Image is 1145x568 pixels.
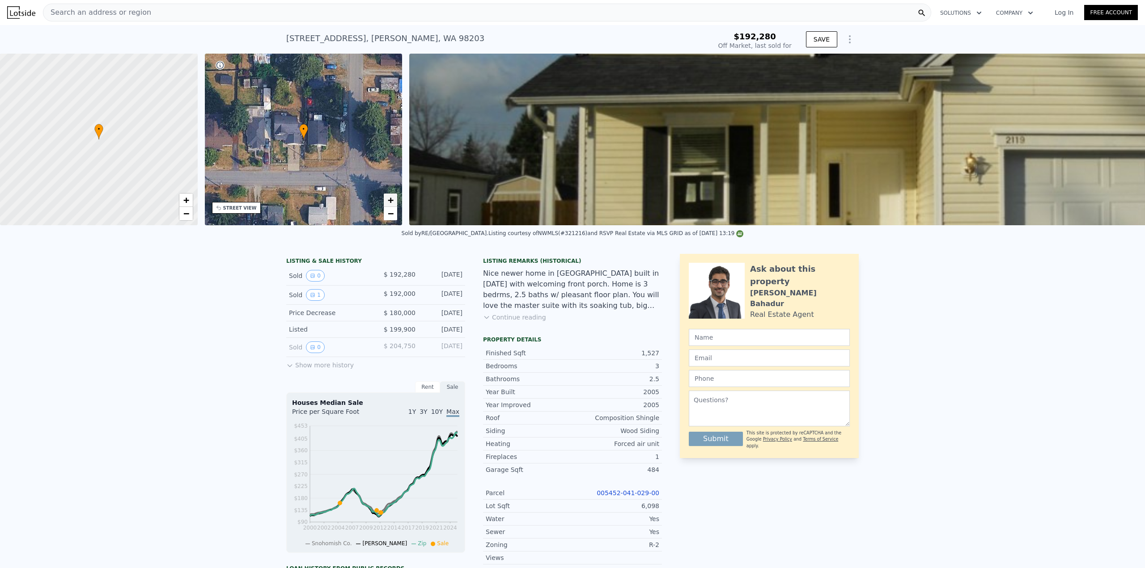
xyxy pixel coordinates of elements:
div: Sold [289,289,369,301]
span: 3Y [420,408,427,415]
span: Max [446,408,459,417]
a: Zoom out [179,207,193,220]
a: Zoom in [384,194,397,207]
tspan: 2014 [387,525,401,531]
div: Sold [289,270,369,282]
div: [DATE] [423,325,462,334]
div: Property details [483,336,662,343]
div: Listing courtesy of NWMLS (#321216) and RSVP Real Estate via MLS GRID as of [DATE] 13:19 [488,230,744,236]
tspan: 2021 [429,525,443,531]
tspan: $360 [294,447,308,454]
span: Search an address or region [43,7,151,18]
img: NWMLS Logo [736,230,743,237]
div: Yes [572,514,659,523]
div: 1,527 [572,349,659,358]
div: Water [486,514,572,523]
input: Phone [689,370,850,387]
div: Year Built [486,387,572,396]
button: Show more history [286,357,354,370]
div: • [299,124,308,139]
div: R-2 [572,540,659,549]
div: [DATE] [423,341,462,353]
div: Fireplaces [486,452,572,461]
div: Siding [486,426,572,435]
span: [PERSON_NAME] [362,540,407,547]
div: Listed [289,325,369,334]
span: 1Y [408,408,416,415]
div: This site is protected by reCAPTCHA and the Google and apply. [746,430,850,449]
div: [DATE] [423,308,462,317]
a: Privacy Policy [763,437,792,442]
div: LISTING & SALE HISTORY [286,257,465,266]
span: − [388,208,394,219]
div: Lot Sqft [486,501,572,510]
div: Real Estate Agent [750,309,814,320]
div: Off Market, last sold for [718,41,792,50]
div: Sewer [486,527,572,536]
span: Zip [418,540,426,547]
div: STREET VIEW [223,205,257,211]
div: Finished Sqft [486,349,572,358]
div: [STREET_ADDRESS] , [PERSON_NAME] , WA 98203 [286,32,484,45]
div: Houses Median Sale [292,398,459,407]
tspan: $405 [294,436,308,442]
div: Price Decrease [289,308,369,317]
a: 005452-041-029-00 [597,489,659,496]
div: Ask about this property [750,263,850,288]
div: Bathrooms [486,374,572,383]
div: Views [486,553,572,562]
div: Garage Sqft [486,465,572,474]
tspan: $453 [294,423,308,429]
tspan: 2002 [317,525,331,531]
span: • [94,125,103,133]
div: Price per Square Foot [292,407,376,421]
div: 6,098 [572,501,659,510]
div: Listing Remarks (Historical) [483,257,662,265]
button: Continue reading [483,313,546,322]
a: Free Account [1084,5,1138,20]
div: 3 [572,362,659,370]
a: Terms of Service [803,437,838,442]
div: 484 [572,465,659,474]
tspan: $225 [294,483,308,489]
span: + [388,194,394,206]
button: SAVE [806,31,837,47]
div: Composition Shingle [572,413,659,422]
input: Name [689,329,850,346]
span: $ 199,900 [384,326,416,333]
button: View historical data [306,270,325,282]
tspan: $270 [294,471,308,478]
div: 2005 [572,387,659,396]
div: Forced air unit [572,439,659,448]
tspan: $180 [294,495,308,501]
div: 1 [572,452,659,461]
tspan: $90 [297,519,308,526]
a: Zoom in [179,194,193,207]
div: Nice newer home in [GEOGRAPHIC_DATA] built in [DATE] with welcoming front porch. Home is 3 bedrms... [483,268,662,311]
div: [PERSON_NAME] Bahadur [750,288,850,309]
div: Yes [572,527,659,536]
tspan: 2024 [443,525,457,531]
div: Parcel [486,488,572,497]
div: Sale [440,381,465,393]
a: Zoom out [384,207,397,220]
span: $192,280 [734,32,776,41]
div: [DATE] [423,289,462,301]
button: View historical data [306,289,325,301]
button: Submit [689,432,743,446]
div: Roof [486,413,572,422]
button: Solutions [933,5,989,21]
span: Sale [437,540,449,547]
span: 10Y [431,408,443,415]
div: Rent [415,381,440,393]
div: [DATE] [423,270,462,282]
div: Zoning [486,540,572,549]
span: • [299,125,308,133]
div: • [94,124,103,139]
a: Log In [1044,8,1084,17]
div: Sold [289,341,369,353]
tspan: $315 [294,459,308,466]
span: $ 192,000 [384,290,416,297]
input: Email [689,349,850,366]
span: − [183,208,189,219]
